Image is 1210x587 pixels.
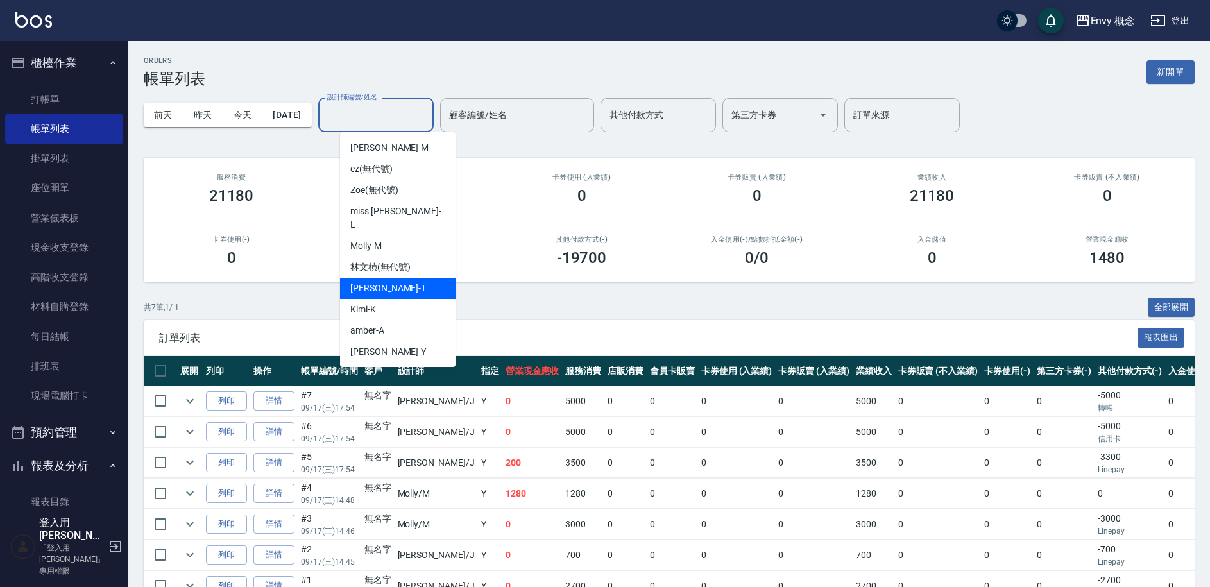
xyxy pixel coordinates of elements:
p: 09/17 (三) 14:48 [301,495,358,506]
td: 0 [1034,540,1095,570]
div: 無名字 [364,450,391,464]
button: [DATE] [262,103,311,127]
button: 全部展開 [1148,298,1195,318]
td: 0 [502,417,563,447]
a: 現場電腦打卡 [5,381,123,411]
td: 5000 [562,386,604,416]
button: expand row [180,515,200,534]
td: 0 [698,417,776,447]
button: expand row [180,545,200,565]
th: 客戶 [361,356,395,386]
td: 0 [981,386,1034,416]
td: 0 [895,417,981,447]
td: -3000 [1095,509,1165,540]
td: 0 [775,448,853,478]
td: 0 [604,479,647,509]
th: 卡券使用(-) [981,356,1034,386]
td: 0 [775,386,853,416]
h2: 卡券使用(-) [159,235,303,244]
td: -3300 [1095,448,1165,478]
th: 第三方卡券(-) [1034,356,1095,386]
td: 700 [562,540,604,570]
th: 設計師 [395,356,478,386]
div: Envy 概念 [1091,13,1136,29]
h3: 21180 [910,187,955,205]
a: 營業儀表板 [5,203,123,233]
td: 0 [698,386,776,416]
div: 無名字 [364,481,391,495]
th: 會員卡販賣 [647,356,698,386]
h2: 營業現金應收 [1035,235,1179,244]
td: 0 [1034,509,1095,540]
td: -5000 [1095,386,1165,416]
th: 列印 [203,356,250,386]
span: [PERSON_NAME] -M [350,141,429,155]
td: 5000 [562,417,604,447]
a: 掛單列表 [5,144,123,173]
td: 0 [647,448,698,478]
td: 0 [775,479,853,509]
th: 卡券販賣 (不入業績) [895,356,981,386]
h3: 0 [577,187,586,205]
td: 0 [604,509,647,540]
p: 09/17 (三) 14:46 [301,525,358,537]
a: 詳情 [253,515,294,534]
a: 材料自購登錄 [5,292,123,321]
td: #6 [298,417,361,447]
th: 卡券使用 (入業績) [698,356,776,386]
button: Envy 概念 [1070,8,1141,34]
div: 無名字 [364,389,391,402]
div: 無名字 [364,543,391,556]
span: Kimi -K [350,303,376,316]
td: 5000 [853,386,895,416]
button: expand row [180,484,200,503]
button: 登出 [1145,9,1195,33]
span: cz (無代號) [350,162,393,176]
span: amber -A [350,324,384,337]
h3: 帳單列表 [144,70,205,88]
td: 0 [698,448,776,478]
button: expand row [180,391,200,411]
button: save [1038,8,1064,33]
td: Y [478,417,502,447]
a: 每日結帳 [5,322,123,352]
td: 3500 [562,448,604,478]
button: 列印 [206,484,247,504]
td: 0 [775,509,853,540]
button: 報表匯出 [1138,328,1185,348]
th: 指定 [478,356,502,386]
td: 0 [981,417,1034,447]
td: 0 [981,509,1034,540]
td: 1280 [502,479,563,509]
td: [PERSON_NAME] /J [395,386,478,416]
label: 設計師編號/姓名 [327,92,377,102]
td: [PERSON_NAME] /J [395,540,478,570]
p: 09/17 (三) 17:54 [301,464,358,475]
td: #2 [298,540,361,570]
button: 列印 [206,453,247,473]
td: 0 [604,540,647,570]
td: Y [478,448,502,478]
button: 列印 [206,391,247,411]
h3: 服務消費 [159,173,303,182]
a: 詳情 [253,484,294,504]
td: 3000 [562,509,604,540]
td: 0 [502,386,563,416]
span: 訂單列表 [159,332,1138,345]
h3: 21180 [209,187,254,205]
th: 展開 [177,356,203,386]
td: Molly /M [395,479,478,509]
td: 0 [775,540,853,570]
button: 前天 [144,103,183,127]
td: [PERSON_NAME] /J [395,417,478,447]
h2: 卡券販賣 (入業績) [685,173,829,182]
td: 0 [1034,386,1095,416]
td: Molly /M [395,509,478,540]
td: -5000 [1095,417,1165,447]
th: 帳單編號/時間 [298,356,361,386]
button: Open [813,105,833,125]
h2: 入金儲值 [860,235,1004,244]
a: 報表目錄 [5,487,123,516]
a: 詳情 [253,391,294,411]
h3: -19700 [557,249,607,267]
